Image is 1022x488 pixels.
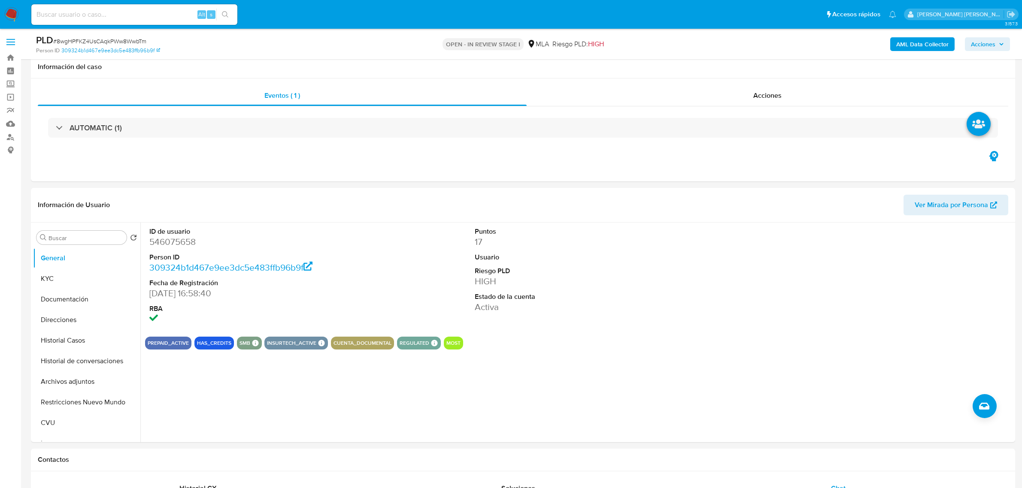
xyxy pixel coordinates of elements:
[130,234,137,244] button: Volver al orden por defecto
[915,195,988,215] span: Ver Mirada por Persona
[475,253,683,262] dt: Usuario
[33,248,140,268] button: General
[475,275,683,287] dd: HIGH
[149,253,358,262] dt: Person ID
[40,234,47,241] button: Buscar
[149,304,358,313] dt: RBA
[475,301,683,313] dd: Activa
[552,39,604,49] span: Riesgo PLD:
[149,261,312,274] a: 309324b1d467e9ee3dc5e483ffb96b9f
[36,47,60,54] b: Person ID
[475,266,683,276] dt: Riesgo PLD
[917,10,1004,18] p: mayra.pernia@mercadolibre.com
[965,37,1010,51] button: Acciones
[588,39,604,49] span: HIGH
[443,38,524,50] p: OPEN - IN REVIEW STAGE I
[33,268,140,289] button: KYC
[53,37,146,45] span: # 8wgHPFKZ4UsCAqkPWw8WwbTm
[33,392,140,413] button: Restricciones Nuevo Mundo
[832,10,880,19] span: Accesos rápidos
[210,10,212,18] span: s
[890,37,955,51] button: AML Data Collector
[70,123,122,133] h3: AUTOMATIC (1)
[904,195,1008,215] button: Ver Mirada por Persona
[33,310,140,330] button: Direcciones
[33,413,140,433] button: CVU
[971,37,995,51] span: Acciones
[31,9,237,20] input: Buscar usuario o caso...
[33,330,140,351] button: Historial Casos
[475,236,683,248] dd: 17
[527,39,549,49] div: MLA
[753,90,782,100] span: Acciones
[475,292,683,301] dt: Estado de la cuenta
[475,227,683,236] dt: Puntos
[48,118,998,138] div: AUTOMATIC (1)
[149,227,358,236] dt: ID de usuario
[1007,10,1016,19] a: Salir
[38,455,1008,464] h1: Contactos
[33,433,140,454] button: Items
[149,236,358,248] dd: 546075658
[33,351,140,371] button: Historial de conversaciones
[61,47,160,54] a: 309324b1d467e9ee3dc5e483ffb96b9f
[49,234,123,242] input: Buscar
[149,278,358,288] dt: Fecha de Registración
[198,10,205,18] span: Alt
[36,33,53,47] b: PLD
[889,11,896,18] a: Notificaciones
[38,201,110,209] h1: Información de Usuario
[264,90,300,100] span: Eventos ( 1 )
[149,287,358,299] dd: [DATE] 16:58:40
[216,9,234,21] button: search-icon
[896,37,949,51] b: AML Data Collector
[33,289,140,310] button: Documentación
[38,63,1008,71] h1: Información del caso
[33,371,140,392] button: Archivos adjuntos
